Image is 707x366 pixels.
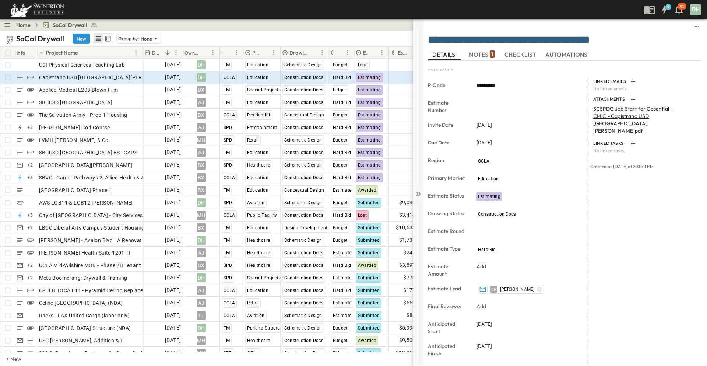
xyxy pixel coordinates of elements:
[284,62,322,67] span: Schematic Design
[165,223,181,232] span: [DATE]
[152,49,162,56] p: Due Date
[247,313,265,318] span: Aviation
[247,100,269,105] span: Education
[333,112,348,118] span: Budget
[504,51,538,58] span: CHECKLIST
[478,194,500,199] span: Estimating
[333,175,351,180] span: Hard Bid
[26,223,35,232] div: + 2
[197,123,206,132] div: AJ
[197,98,206,107] div: AJ
[333,75,351,80] span: Hard Bid
[131,48,140,57] button: Menu
[247,200,265,205] span: Aviation
[358,62,368,67] span: Lead
[46,49,78,56] p: Project Name
[284,263,324,268] span: Construction Docs
[247,112,270,118] span: Residential
[208,48,217,57] button: Menu
[358,137,381,143] span: Estimating
[224,275,232,280] span: SPD
[593,140,627,146] p: LINKED TASKS
[165,248,181,257] span: [DATE]
[343,48,352,57] button: Menu
[478,212,516,217] span: Construction Docs
[197,198,206,207] div: DH
[428,320,466,335] p: Anticipated Start
[39,161,133,169] span: [GEOGRAPHIC_DATA][PERSON_NAME]
[26,161,35,170] div: + 2
[224,175,235,180] span: OCLA
[358,275,380,280] span: Submitted
[428,245,466,252] p: Estimate Type
[358,163,381,168] span: Estimating
[269,48,278,57] button: Menu
[39,187,112,194] span: [GEOGRAPHIC_DATA] Phase 1
[247,87,281,93] span: Special Projects
[428,121,466,129] p: Invite Date
[165,349,181,357] span: [DATE]
[118,35,139,42] p: Group by:
[39,136,110,144] span: LVMH [PERSON_NAME] & Co.
[333,225,348,230] span: Budget
[428,157,466,164] p: Region
[53,21,87,29] span: SoCal Drywall
[15,47,37,59] div: Info
[469,51,495,58] span: NOTES
[39,324,131,332] span: [GEOGRAPHIC_DATA] Structure (NDA)
[369,49,377,57] button: Sort
[545,51,589,58] span: AUTOMATIONS
[79,49,87,57] button: Sort
[310,49,318,57] button: Sort
[428,303,466,310] p: Final Reviewer
[224,49,232,57] button: Sort
[26,211,35,220] div: + 3
[39,349,173,357] span: 801 S. Broadway - Package _2 - Core _ Shell Renovation
[428,263,466,278] p: Estimate Amount
[94,34,103,43] button: row view
[197,299,206,307] div: AJ
[478,176,499,181] span: Education
[358,313,380,318] span: Submitted
[165,73,181,81] span: [DATE]
[247,62,269,67] span: Education
[428,285,466,292] p: Estimate Lead
[247,225,269,230] span: Education
[358,263,377,268] span: Awarded
[476,342,492,350] span: [DATE]
[197,273,206,282] div: DH
[590,164,654,169] span: Created on [DATE] at 2:30:11 PM
[679,4,685,10] p: 30
[224,238,230,243] span: TM
[39,224,145,231] span: LBCC Liberal Arts Campus Student Housing
[476,121,492,129] span: [DATE]
[224,213,235,218] span: OCLA
[39,74,172,81] span: Capistrano USD [GEOGRAPHIC_DATA][PERSON_NAME]
[165,336,181,345] span: [DATE]
[224,62,230,67] span: TM
[197,173,206,182] div: BX
[39,61,125,69] span: UCI Physical Sciences Teaching Lab
[358,100,381,105] span: Estimating
[247,325,284,331] span: Parking Structure
[247,163,270,168] span: Healthcare
[333,275,352,280] span: Estimate
[593,79,627,84] p: LINKED EMAILS
[358,250,380,255] span: Submitted
[165,198,181,207] span: [DATE]
[197,73,206,82] div: DH
[39,262,244,269] span: UCLA Mid-Wilshire MOB - Phase 2B Tenant Improvements Floors 1-3 100% SD Budget
[39,287,156,294] span: CSULB TOCA 011 - Pyramid Ceiling Replacement
[284,175,324,180] span: Construction Docs
[358,188,377,193] span: Awarded
[593,86,697,92] p: No linked emails.
[183,47,220,59] div: Owner
[333,62,348,67] span: Budget
[197,324,206,332] div: DH
[93,33,113,44] div: table view
[333,288,351,293] span: Hard Bid
[224,75,235,80] span: OCLA
[224,100,230,105] span: TM
[284,100,324,105] span: Construction Docs
[284,125,324,130] span: Construction Docs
